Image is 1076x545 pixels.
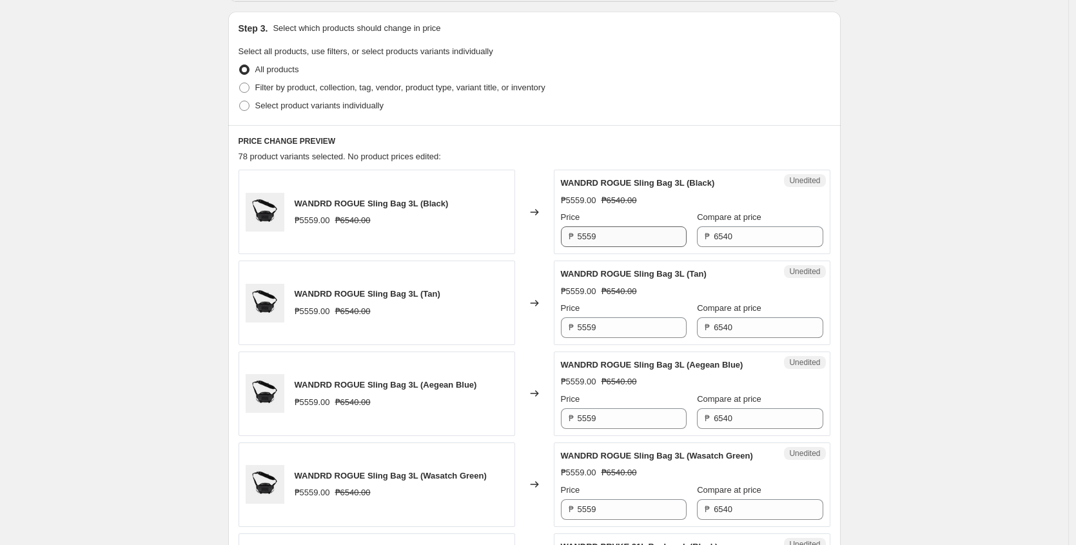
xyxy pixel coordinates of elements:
[561,285,596,298] div: ₱5559.00
[789,175,820,186] span: Unedited
[246,374,284,413] img: WNDRD_PH_WNDRD_ROGUE_SLING_3L_Black_80x.jpg
[789,266,820,277] span: Unedited
[295,471,487,481] span: WANDRD ROGUE Sling Bag 3L (Wasatch Green)
[697,303,761,313] span: Compare at price
[602,375,637,388] strike: ₱6540.00
[789,357,820,368] span: Unedited
[273,22,440,35] p: Select which products should change in price
[561,375,596,388] div: ₱5559.00
[697,212,761,222] span: Compare at price
[569,232,574,241] span: ₱
[246,465,284,504] img: WNDRD_PH_WNDRD_ROGUE_SLING_3L_Black_80x.jpg
[239,152,441,161] span: 78 product variants selected. No product prices edited:
[561,485,580,495] span: Price
[239,46,493,56] span: Select all products, use filters, or select products variants individually
[569,413,574,423] span: ₱
[602,194,637,207] strike: ₱6540.00
[561,269,707,279] span: WANDRD ROGUE Sling Bag 3L (Tan)
[602,466,637,479] strike: ₱6540.00
[255,64,299,74] span: All products
[335,214,371,227] strike: ₱6540.00
[705,322,710,332] span: ₱
[705,232,710,241] span: ₱
[789,448,820,459] span: Unedited
[561,466,596,479] div: ₱5559.00
[569,322,574,332] span: ₱
[561,194,596,207] div: ₱5559.00
[561,451,753,461] span: WANDRD ROGUE Sling Bag 3L (Wasatch Green)
[697,394,761,404] span: Compare at price
[561,394,580,404] span: Price
[561,178,715,188] span: WANDRD ROGUE Sling Bag 3L (Black)
[602,285,637,298] strike: ₱6540.00
[295,214,330,227] div: ₱5559.00
[335,396,371,409] strike: ₱6540.00
[246,284,284,322] img: WNDRD_PH_WNDRD_ROGUE_SLING_3L_Black_80x.jpg
[561,360,743,370] span: WANDRD ROGUE Sling Bag 3L (Aegean Blue)
[295,486,330,499] div: ₱5559.00
[561,303,580,313] span: Price
[295,305,330,318] div: ₱5559.00
[255,101,384,110] span: Select product variants individually
[295,396,330,409] div: ₱5559.00
[239,136,830,146] h6: PRICE CHANGE PREVIEW
[705,413,710,423] span: ₱
[705,504,710,514] span: ₱
[239,22,268,35] h2: Step 3.
[335,305,371,318] strike: ₱6540.00
[569,504,574,514] span: ₱
[246,193,284,232] img: WNDRD_PH_WNDRD_ROGUE_SLING_3L_Black_80x.jpg
[697,485,761,495] span: Compare at price
[335,486,371,499] strike: ₱6540.00
[295,289,440,299] span: WANDRD ROGUE Sling Bag 3L (Tan)
[561,212,580,222] span: Price
[255,83,545,92] span: Filter by product, collection, tag, vendor, product type, variant title, or inventory
[295,199,449,208] span: WANDRD ROGUE Sling Bag 3L (Black)
[295,380,477,390] span: WANDRD ROGUE Sling Bag 3L (Aegean Blue)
